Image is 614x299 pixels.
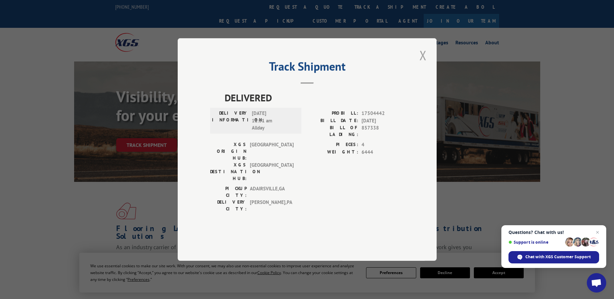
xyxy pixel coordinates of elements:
[210,62,404,74] h2: Track Shipment
[250,141,294,161] span: [GEOGRAPHIC_DATA]
[362,110,404,117] span: 17504442
[508,230,599,235] span: Questions? Chat with us!
[418,46,429,64] button: Close modal
[250,185,294,199] span: ADAIRSVILLE , GA
[362,124,404,138] span: 857338
[362,117,404,125] span: [DATE]
[508,240,563,245] span: Support is online
[525,254,591,260] span: Chat with XGS Customer Support
[307,117,358,125] label: BILL DATE:
[252,110,296,132] span: [DATE] 11:31 am Allday
[250,161,294,182] span: [GEOGRAPHIC_DATA]
[225,90,404,105] span: DELIVERED
[212,110,249,132] label: DELIVERY INFORMATION:
[362,141,404,149] span: 4
[508,251,599,263] span: Chat with XGS Customer Support
[250,199,294,212] span: [PERSON_NAME] , PA
[210,161,247,182] label: XGS DESTINATION HUB:
[210,141,247,161] label: XGS ORIGIN HUB:
[307,149,358,156] label: WEIGHT:
[307,110,358,117] label: PROBILL:
[587,273,606,293] a: Open chat
[307,141,358,149] label: PIECES:
[210,185,247,199] label: PICKUP CITY:
[362,149,404,156] span: 6444
[210,199,247,212] label: DELIVERY CITY:
[307,124,358,138] label: BILL OF LADING:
